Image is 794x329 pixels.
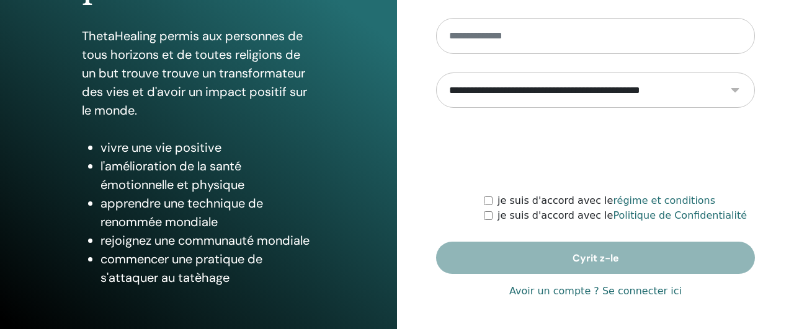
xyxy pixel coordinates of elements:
[497,193,715,208] label: je suis d'accord avec le
[100,194,316,231] li: apprendre une technique de renommée mondiale
[613,195,715,206] a: régime et conditions
[613,209,747,221] a: Politique de Confidentialité
[509,284,682,299] a: Avoir un compte ? Se connecter ici
[100,250,316,287] li: commencer une pratique de s'attaquer au tatèhage
[501,126,690,175] iframe: reCAPTCHA
[497,208,747,223] label: je suis d'accord avec le
[100,138,316,157] li: vivre une vie positive
[100,231,316,250] li: rejoignez une communauté mondiale
[82,27,316,120] p: ThetaHealing permis aux personnes de tous horizons et de toutes religions de un but trouve trouve...
[100,157,316,194] li: l'amélioration de la santé émotionnelle et physique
